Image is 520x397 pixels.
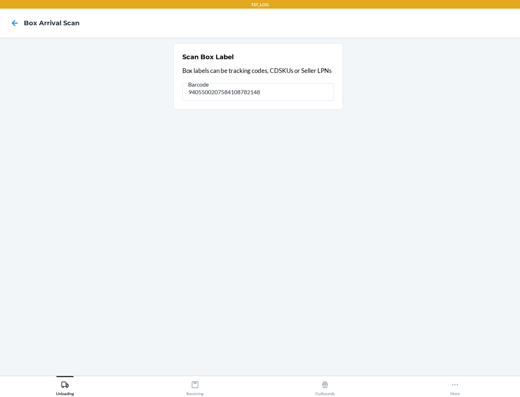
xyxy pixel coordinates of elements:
[450,378,460,396] div: More
[182,66,334,75] p: Box labels can be tracking codes, CDSKUs or Seller LPNs
[260,376,390,396] button: Outbounds
[187,81,210,88] span: Barcode
[182,52,234,62] h2: Scan Box Label
[315,378,335,396] div: Outbounds
[56,378,74,396] div: Unloading
[251,1,269,8] p: TST_LOG
[186,378,204,396] div: Receiving
[182,83,334,101] input: Barcode
[390,376,520,396] button: More
[24,18,79,28] h4: Box Arrival Scan
[130,376,260,396] button: Receiving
